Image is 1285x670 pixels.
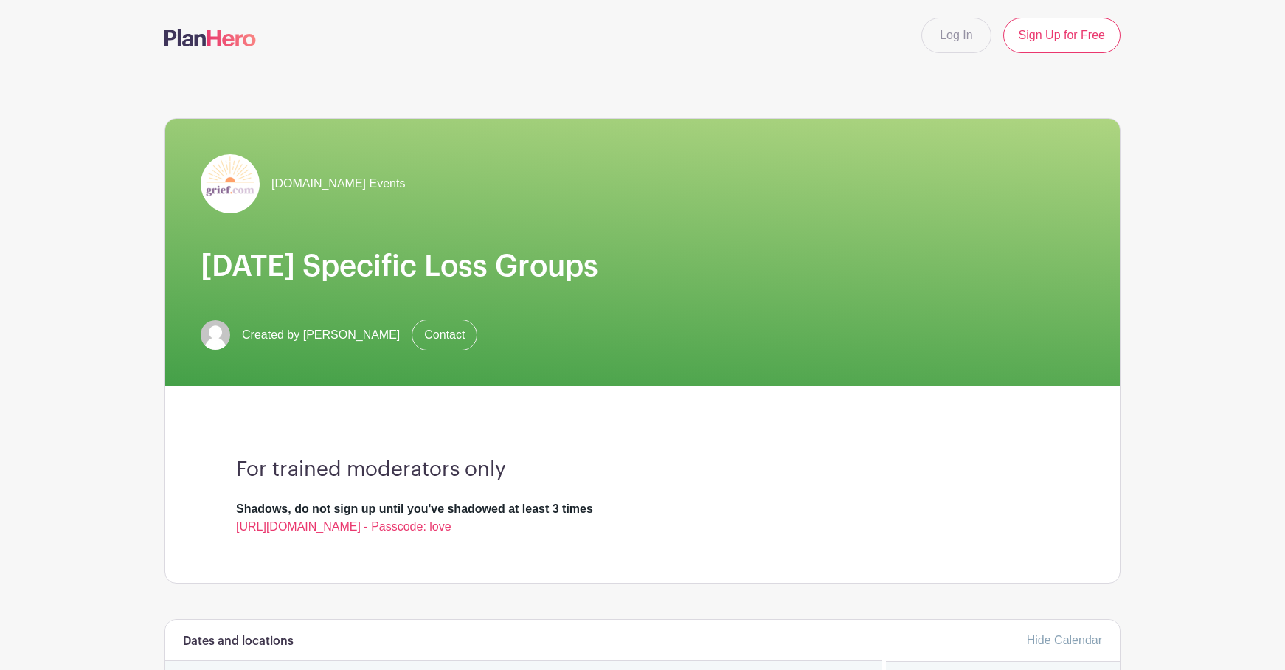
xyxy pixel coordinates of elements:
[164,29,256,46] img: logo-507f7623f17ff9eddc593b1ce0a138ce2505c220e1c5a4e2b4648c50719b7d32.svg
[412,320,477,350] a: Contact
[183,635,294,649] h6: Dates and locations
[236,520,451,533] a: [URL][DOMAIN_NAME] - Passcode: love
[201,249,1084,284] h1: [DATE] Specific Loss Groups
[242,326,400,344] span: Created by [PERSON_NAME]
[201,154,260,213] img: grief-logo-planhero.png
[271,175,405,193] span: [DOMAIN_NAME] Events
[1027,634,1102,646] a: Hide Calendar
[201,320,230,350] img: default-ce2991bfa6775e67f084385cd625a349d9dcbb7a52a09fb2fda1e96e2d18dcdb.png
[236,502,593,515] strong: Shadows, do not sign up until you've shadowed at least 3 times
[1003,18,1121,53] a: Sign Up for Free
[921,18,991,53] a: Log In
[236,457,1049,483] h3: For trained moderators only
